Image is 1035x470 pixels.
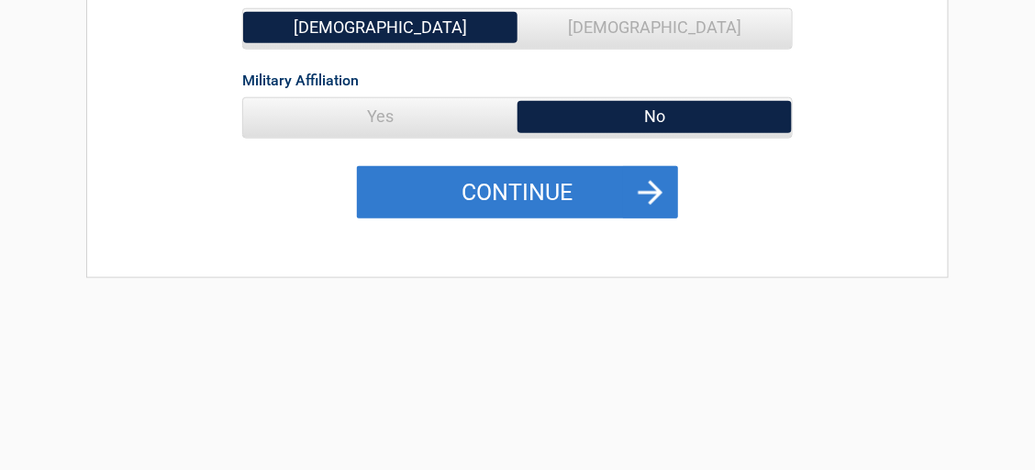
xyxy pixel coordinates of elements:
[517,9,792,46] span: [DEMOGRAPHIC_DATA]
[243,98,517,135] span: Yes
[242,68,359,93] label: Military Affiliation
[357,166,678,219] button: Continue
[243,9,517,46] span: [DEMOGRAPHIC_DATA]
[517,98,792,135] span: No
